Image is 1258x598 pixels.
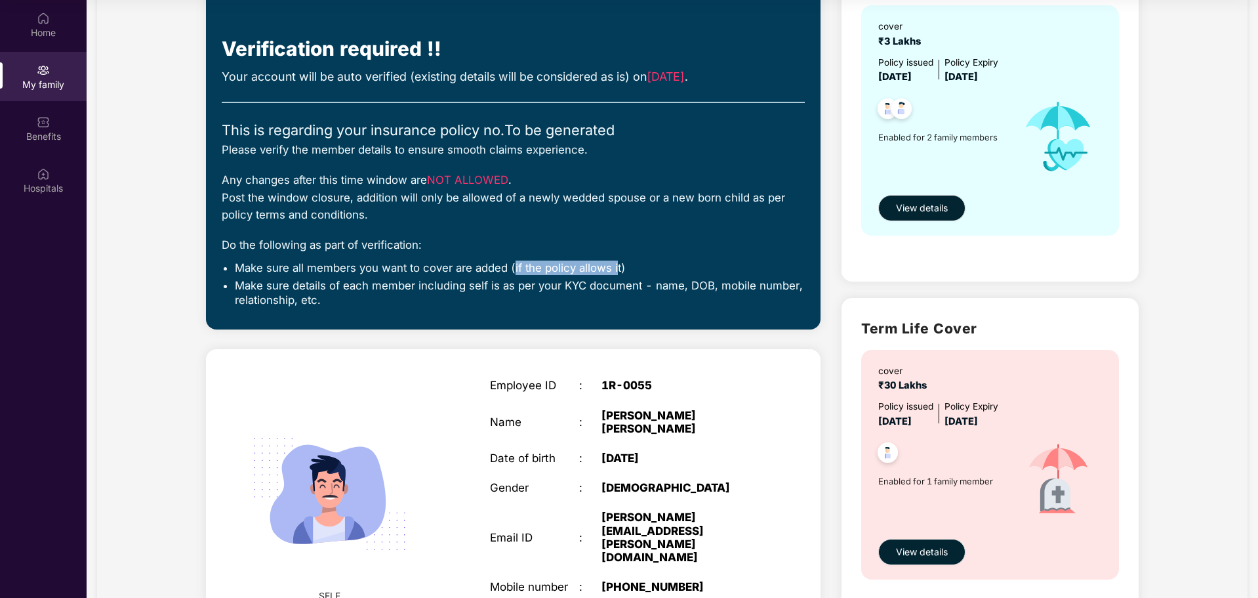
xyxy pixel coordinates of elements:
div: Name [490,416,579,429]
img: svg+xml;base64,PHN2ZyB3aWR0aD0iMjAiIGhlaWdodD0iMjAiIHZpZXdCb3g9IjAgMCAyMCAyMCIgZmlsbD0ibm9uZSIgeG... [37,64,50,77]
span: [DATE] [878,416,912,427]
div: Policy issued [878,400,933,414]
div: Employee ID [490,379,579,392]
img: icon [1010,429,1106,532]
button: View details [878,539,965,565]
div: Policy Expiry [944,56,998,70]
div: Verification required !! [222,33,805,64]
img: svg+xml;base64,PHN2ZyB4bWxucz0iaHR0cDovL3d3dy53My5vcmcvMjAwMC9zdmciIHdpZHRoPSIyMjQiIGhlaWdodD0iMT... [235,399,424,588]
div: Do the following as part of verification: [222,236,805,253]
span: View details [896,545,948,559]
div: [DATE] [601,452,758,465]
span: NOT ALLOWED [427,173,508,186]
div: : [579,481,601,494]
li: Make sure details of each member including self is as per your KYC document - name, DOB, mobile n... [235,278,805,308]
span: [DATE] [878,71,912,83]
img: svg+xml;base64,PHN2ZyB4bWxucz0iaHR0cDovL3d3dy53My5vcmcvMjAwMC9zdmciIHdpZHRoPSI0OC45NDMiIGhlaWdodD... [885,95,918,127]
span: Enabled for 1 family member [878,475,1010,488]
li: Make sure all members you want to cover are added (if the policy allows it) [235,261,805,275]
span: [DATE] [647,70,685,83]
h2: Term Life Cover [861,318,1119,339]
div: : [579,379,601,392]
div: : [579,452,601,465]
div: Your account will be auto verified (existing details will be considered as is) on . [222,68,805,86]
div: : [579,416,601,429]
div: This is regarding your insurance policy no. To be generated [222,119,805,141]
div: Email ID [490,531,579,544]
img: svg+xml;base64,PHN2ZyB4bWxucz0iaHR0cDovL3d3dy53My5vcmcvMjAwMC9zdmciIHdpZHRoPSI0OC45NDMiIGhlaWdodD... [872,438,904,471]
div: Gender [490,481,579,494]
span: View details [896,201,948,215]
div: : [579,531,601,544]
span: ₹30 Lakhs [878,379,932,391]
div: Date of birth [490,452,579,465]
button: View details [878,195,965,221]
span: [DATE] [944,416,978,427]
img: icon [1010,85,1106,188]
div: : [579,580,601,593]
div: [DEMOGRAPHIC_DATA] [601,481,758,494]
div: [PHONE_NUMBER] [601,580,758,593]
div: Policy Expiry [944,400,998,414]
div: [PERSON_NAME][EMAIL_ADDRESS][PERSON_NAME][DOMAIN_NAME] [601,511,758,564]
span: ₹3 Lakhs [878,35,926,47]
img: svg+xml;base64,PHN2ZyBpZD0iQmVuZWZpdHMiIHhtbG5zPSJodHRwOi8vd3d3LnczLm9yZy8yMDAwL3N2ZyIgd2lkdGg9Ij... [37,116,50,129]
div: Policy issued [878,56,933,70]
div: 1R-0055 [601,379,758,392]
div: [PERSON_NAME] [PERSON_NAME] [601,409,758,435]
img: svg+xml;base64,PHN2ZyB4bWxucz0iaHR0cDovL3d3dy53My5vcmcvMjAwMC9zdmciIHdpZHRoPSI0OC45NDMiIGhlaWdodD... [872,95,904,127]
div: Any changes after this time window are . Post the window closure, addition will only be allowed o... [222,171,805,223]
div: Please verify the member details to ensure smooth claims experience. [222,141,805,158]
span: Enabled for 2 family members [878,131,1010,144]
img: svg+xml;base64,PHN2ZyBpZD0iSG9tZSIgeG1sbnM9Imh0dHA6Ly93d3cudzMub3JnLzIwMDAvc3ZnIiB3aWR0aD0iMjAiIG... [37,12,50,25]
img: svg+xml;base64,PHN2ZyBpZD0iSG9zcGl0YWxzIiB4bWxucz0iaHR0cDovL3d3dy53My5vcmcvMjAwMC9zdmciIHdpZHRoPS... [37,167,50,181]
div: cover [878,20,926,34]
div: cover [878,364,932,379]
span: [DATE] [944,71,978,83]
div: Mobile number [490,580,579,593]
